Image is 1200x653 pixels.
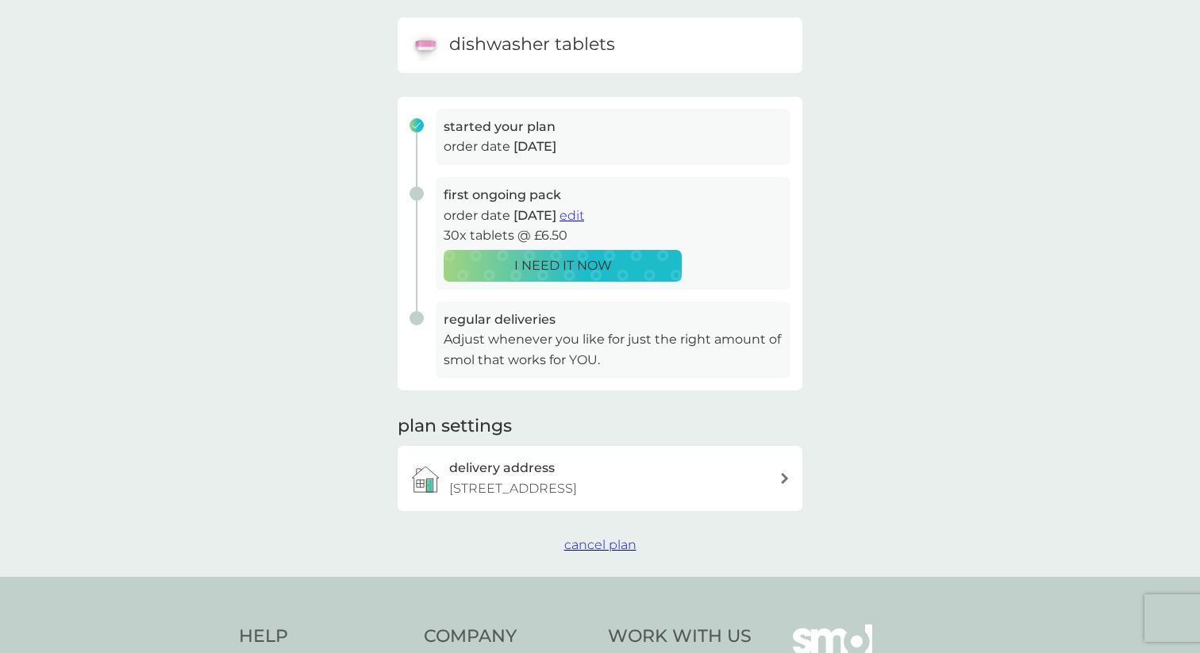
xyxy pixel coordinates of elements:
h4: Work With Us [608,624,752,649]
h3: started your plan [444,117,783,137]
p: Adjust whenever you like for just the right amount of smol that works for YOU. [444,329,783,370]
p: order date [444,136,783,157]
h4: Help [239,624,408,649]
span: [DATE] [513,208,556,223]
h3: delivery address [449,458,555,478]
h3: regular deliveries [444,309,783,330]
p: 30x tablets @ £6.50 [444,225,783,246]
p: [STREET_ADDRESS] [449,478,577,499]
a: delivery address[STREET_ADDRESS] [398,446,802,510]
button: I NEED IT NOW [444,250,682,282]
span: edit [560,208,584,223]
span: cancel plan [564,537,637,552]
h4: Company [424,624,593,649]
button: edit [560,206,584,226]
h3: first ongoing pack [444,185,783,206]
img: dishwasher tablets [410,29,441,61]
h2: plan settings [398,414,512,439]
p: I NEED IT NOW [514,255,612,276]
p: order date [444,206,783,226]
h6: dishwasher tablets [449,33,615,57]
button: cancel plan [564,535,637,555]
span: [DATE] [513,139,556,154]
